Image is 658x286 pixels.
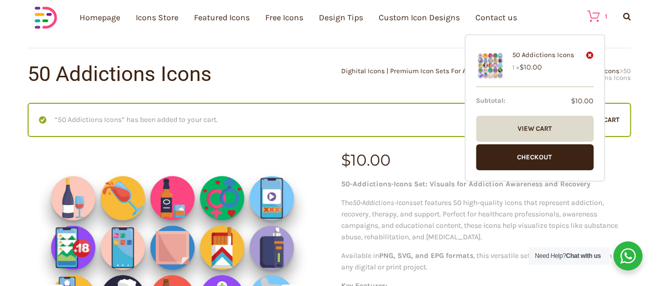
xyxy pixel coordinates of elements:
[571,97,575,105] span: $
[341,250,631,273] p: Available in , this versatile set ensures easy integration into any digital or print project.
[586,51,594,59] a: Remove this item
[28,103,631,137] div: “50 Addictions Icons” has been added to your cart.
[476,92,506,109] strong: Subtotal:
[476,116,594,142] a: View Cart
[577,10,608,22] a: 1
[341,180,590,188] strong: 50-Addictions-Icons Set: Visuals for Addiction Awareness and Recovery
[353,198,413,207] em: 50-Addictions-Icons
[341,67,514,75] a: Dighital Icons | Premium Icon Sets For All Your Designs!
[520,63,542,71] bdi: 10.00
[476,51,594,59] a: 50 Addictions Icons
[566,252,601,260] strong: Chat with us
[605,13,608,20] div: 1
[476,144,594,170] a: Checkout
[476,59,594,76] span: 1 ×
[341,151,351,170] span: $
[571,97,594,105] bdi: 10.00
[520,63,524,71] span: $
[341,151,391,170] bdi: 10.00
[329,67,631,81] div: > > > >
[28,64,329,85] h1: 50 Addictions Icons
[379,251,473,260] strong: PNG, SVG, and EPG formats
[341,197,631,243] p: The set features 50 high-quality icons that represent addiction, recovery, therapy, and support. ...
[535,252,601,260] span: Need Help?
